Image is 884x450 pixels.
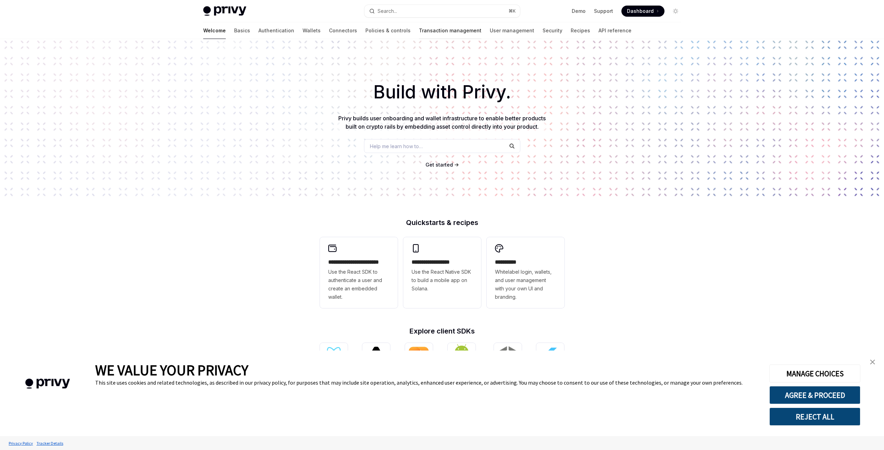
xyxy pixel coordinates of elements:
a: Welcome [203,22,226,39]
a: UnityUnity [494,343,522,379]
a: Wallets [303,22,321,39]
span: Privy builds user onboarding and wallet infrastructure to enable better products built on crypto ... [338,115,546,130]
a: iOS (Swift)iOS (Swift) [405,343,433,379]
a: Demo [572,8,586,15]
a: close banner [866,355,879,369]
span: Help me learn how to… [370,143,423,150]
a: Basics [234,22,250,39]
a: User management [490,22,534,39]
h2: Explore client SDKs [320,328,564,335]
img: company logo [10,369,85,399]
span: Use the React Native SDK to build a mobile app on Solana. [412,268,473,293]
img: light logo [203,6,246,16]
img: close banner [870,360,875,364]
a: Connectors [329,22,357,39]
div: This site uses cookies and related technologies, as described in our privacy policy, for purposes... [95,379,759,386]
span: Get started [426,162,453,168]
button: REJECT ALL [769,408,860,426]
h2: Quickstarts & recipes [320,219,564,226]
a: Authentication [258,22,294,39]
span: Use the React SDK to authenticate a user and create an embedded wallet. [328,268,389,301]
span: Whitelabel login, wallets, and user management with your own UI and branding. [495,268,556,301]
a: API reference [598,22,631,39]
div: Search... [378,7,397,15]
img: Flutter [539,346,561,368]
button: Toggle dark mode [670,6,681,17]
button: MANAGE CHOICES [769,364,860,383]
button: AGREE & PROCEED [769,386,860,404]
img: React [323,347,345,367]
a: Tracker Details [35,437,65,449]
img: Unity [497,346,519,368]
a: **** *****Whitelabel login, wallets, and user management with your own UI and branding. [487,237,564,308]
a: Support [594,8,613,15]
a: Dashboard [621,6,664,17]
a: ReactReact [320,343,348,379]
span: WE VALUE YOUR PRIVACY [95,361,248,379]
h1: Build with Privy. [11,79,873,106]
a: Android (Kotlin)Android (Kotlin) [448,343,479,379]
button: Open search [364,5,520,17]
a: Recipes [571,22,590,39]
a: Policies & controls [365,22,411,39]
span: Dashboard [627,8,654,15]
span: ⌘ K [509,8,516,14]
a: Get started [426,161,453,168]
img: iOS (Swift) [408,346,430,367]
img: Android (Kotlin) [451,344,473,370]
a: Privacy Policy [7,437,35,449]
a: FlutterFlutter [536,343,564,379]
a: React NativeReact Native [362,343,390,379]
a: Transaction management [419,22,481,39]
img: React Native [365,347,387,367]
a: **** **** **** ***Use the React Native SDK to build a mobile app on Solana. [403,237,481,308]
a: Security [543,22,562,39]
